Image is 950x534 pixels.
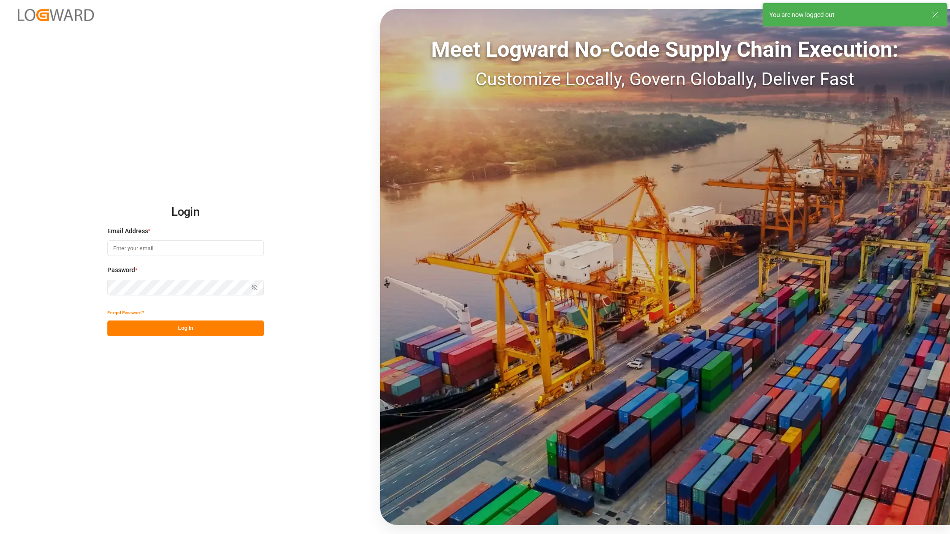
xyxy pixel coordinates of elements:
[18,9,94,21] img: Logward_new_orange.png
[107,198,264,226] h2: Login
[107,305,144,320] button: Forgot Password?
[107,265,135,275] span: Password
[769,10,923,20] div: You are now logged out
[380,66,950,93] div: Customize Locally, Govern Globally, Deliver Fast
[107,320,264,336] button: Log In
[107,226,148,236] span: Email Address
[107,240,264,256] input: Enter your email
[380,34,950,66] div: Meet Logward No-Code Supply Chain Execution:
